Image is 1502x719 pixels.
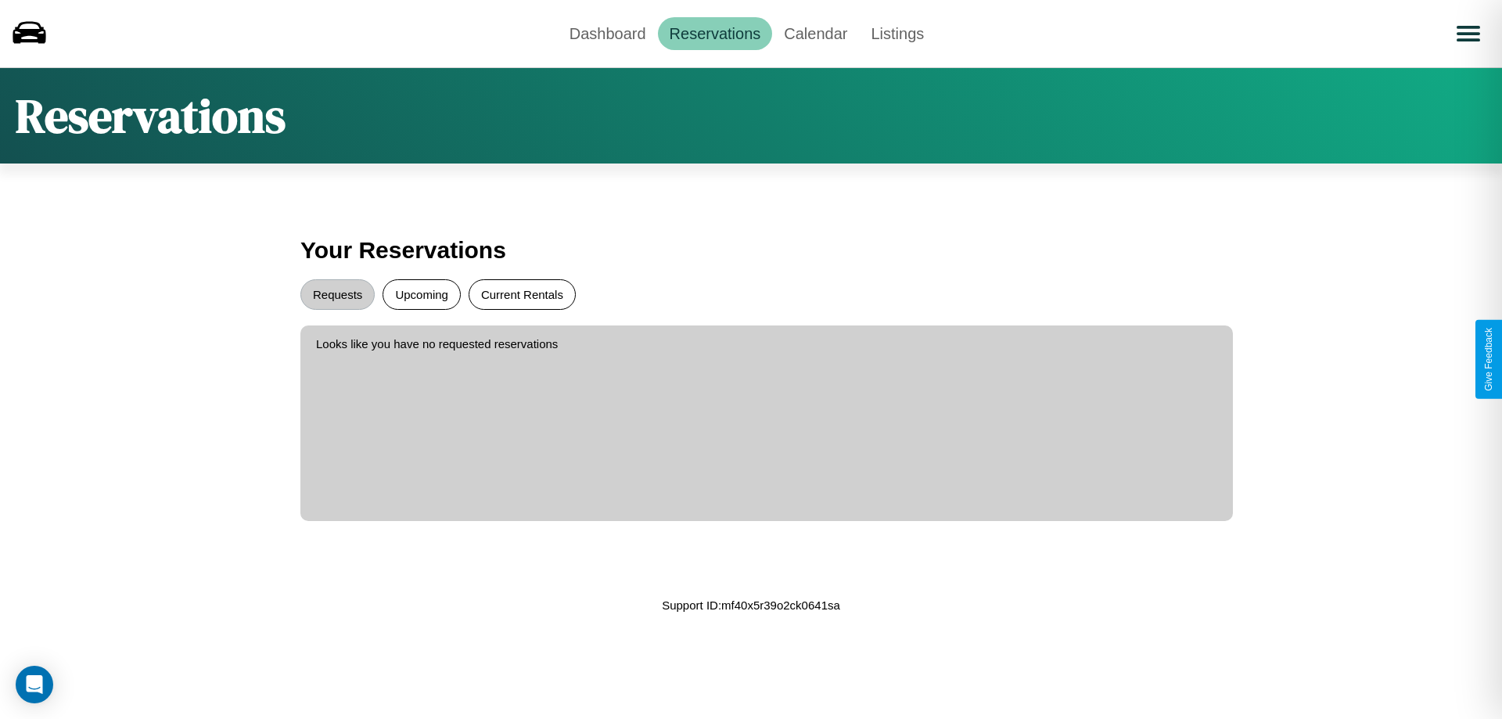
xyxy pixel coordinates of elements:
[1446,12,1490,56] button: Open menu
[16,666,53,703] div: Open Intercom Messenger
[383,279,461,310] button: Upcoming
[772,17,859,50] a: Calendar
[16,84,286,148] h1: Reservations
[662,595,840,616] p: Support ID: mf40x5r39o2ck0641sa
[300,279,375,310] button: Requests
[300,229,1202,271] h3: Your Reservations
[316,333,1217,354] p: Looks like you have no requested reservations
[658,17,773,50] a: Reservations
[558,17,658,50] a: Dashboard
[469,279,576,310] button: Current Rentals
[859,17,936,50] a: Listings
[1483,328,1494,391] div: Give Feedback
